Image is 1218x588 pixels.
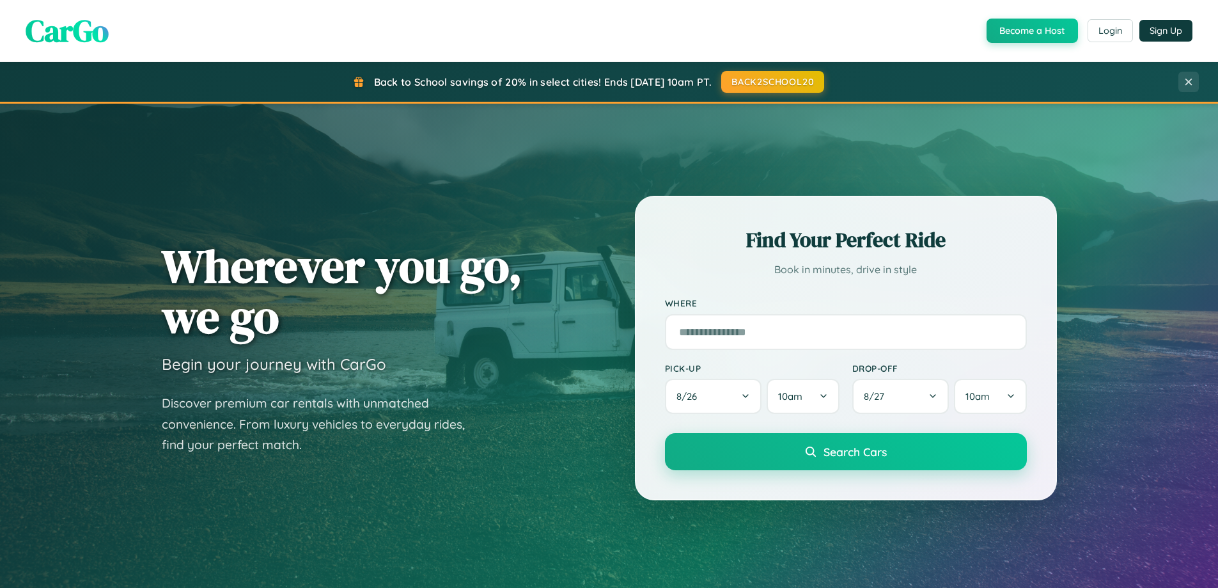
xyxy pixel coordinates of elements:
span: 10am [965,390,990,402]
span: Search Cars [824,445,887,459]
span: CarGo [26,10,109,52]
label: Drop-off [852,363,1027,374]
h1: Wherever you go, we go [162,241,522,342]
label: Pick-up [665,363,839,374]
p: Book in minutes, drive in style [665,260,1027,279]
button: 10am [954,379,1026,414]
button: 8/27 [852,379,949,414]
button: Search Cars [665,433,1027,470]
button: BACK2SCHOOL20 [721,71,824,93]
button: 8/26 [665,379,762,414]
button: Login [1088,19,1133,42]
span: Back to School savings of 20% in select cities! Ends [DATE] 10am PT. [374,75,712,88]
h2: Find Your Perfect Ride [665,226,1027,254]
button: Sign Up [1139,20,1192,42]
button: Become a Host [987,19,1078,43]
span: 8 / 27 [864,390,891,402]
span: 10am [778,390,802,402]
h3: Begin your journey with CarGo [162,354,386,374]
p: Discover premium car rentals with unmatched convenience. From luxury vehicles to everyday rides, ... [162,393,481,456]
span: 8 / 26 [676,390,703,402]
label: Where [665,298,1027,309]
button: 10am [767,379,839,414]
